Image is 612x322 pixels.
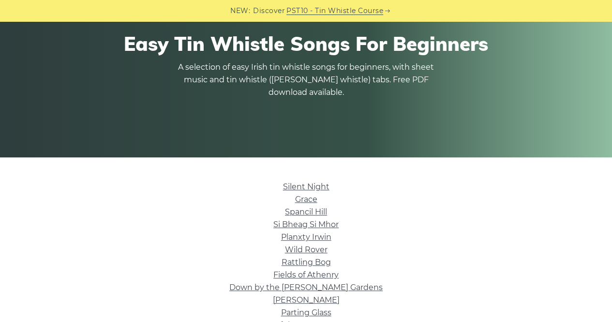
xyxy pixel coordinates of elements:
a: Spancil Hill [285,207,327,216]
a: Parting Glass [281,308,331,317]
a: Rattling Bog [282,258,331,267]
p: A selection of easy Irish tin whistle songs for beginners, with sheet music and tin whistle ([PER... [176,61,437,99]
span: NEW: [230,5,250,16]
span: Discover [253,5,285,16]
a: Fields of Athenry [273,270,339,279]
a: Silent Night [283,182,329,191]
h1: Easy Tin Whistle Songs For Beginners [33,32,579,55]
a: [PERSON_NAME] [273,295,340,305]
a: Grace [295,195,317,204]
a: PST10 - Tin Whistle Course [286,5,383,16]
a: Si­ Bheag Si­ Mhor [273,220,339,229]
a: Down by the [PERSON_NAME] Gardens [229,283,383,292]
a: Planxty Irwin [281,232,331,242]
a: Wild Rover [285,245,328,254]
